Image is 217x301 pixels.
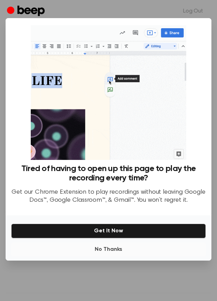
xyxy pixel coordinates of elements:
[11,188,206,204] p: Get our Chrome Extension to play recordings without leaving Google Docs™, Google Classroom™, & Gm...
[176,3,210,20] a: Log Out
[7,5,46,18] a: Beep
[11,164,206,183] h3: Tired of having to open up this page to play the recording every time?
[31,25,187,160] img: Beep extension in action
[11,224,206,238] button: Get It Now
[11,242,206,256] button: No Thanks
